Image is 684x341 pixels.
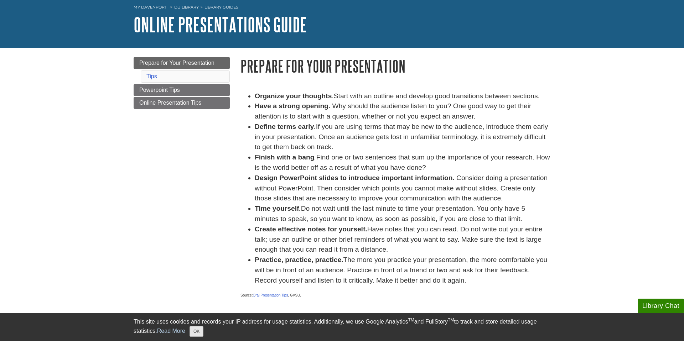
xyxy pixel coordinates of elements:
strong: Create effective notes for yourself. [255,225,367,233]
span: Prepare for Your Presentation [139,60,214,66]
li: Do not wait until the last minute to time your presentation. You only have 5 minutes to speak, so... [255,204,550,224]
li: The more you practice your presentation, the more comfortable you will be in front of an audience... [255,255,550,285]
strong: Organize your thoughts [255,92,332,100]
div: This site uses cookies and records your IP address for usage statistics. Additionally, we use Goo... [134,318,550,337]
sup: TM [408,318,414,322]
a: My Davenport [134,4,167,10]
li: If you are using terms that may be new to the audience, introduce them early in your presentation... [255,122,550,152]
a: Tips [146,73,157,79]
em: . [332,92,333,100]
li: Find one or two sentences that sum up the importance of your research. How is the world better of... [255,152,550,173]
a: Oral Presentation Tips [253,293,288,297]
button: Close [190,326,203,337]
a: Powerpoint Tips [134,84,230,96]
li: Why should the audience listen to you? One good way to get their attention is to start with a que... [255,101,550,122]
span: Source: , GVSU. [240,293,301,297]
sup: TM [448,318,454,322]
a: Online Presentations Guide [134,14,307,36]
strong: Define terms early [255,123,314,130]
a: Online Presentation Tips [134,97,230,109]
em: . [299,205,301,212]
a: Read More [157,328,185,334]
a: Prepare for Your Presentation [134,57,230,69]
strong: Finish with a bang [255,153,314,161]
span: Powerpoint Tips [139,87,180,93]
nav: breadcrumb [134,2,550,14]
em: . [314,123,316,130]
strong: Have a strong opening. [255,102,330,110]
a: Library Guides [204,5,238,10]
strong: Practice, practice, practice. [255,256,343,263]
strong: Design PowerPoint slides to introduce important information. [255,174,455,182]
a: DU Library [174,5,199,10]
button: Library Chat [638,299,684,313]
em: . [314,153,316,161]
strong: Time yourself [255,205,299,212]
span: Online Presentation Tips [139,100,201,106]
li: Have notes that you can read. Do not write out your entire talk; use an outline or other brief re... [255,224,550,255]
li: Start with an outline and develop good transitions between sections. [255,91,550,101]
h1: Prepare for Your Presentation [240,57,550,75]
div: Guide Page Menu [134,57,230,109]
li: Consider doing a presentation without PowerPoint. Then consider which points you cannot make with... [255,173,550,204]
